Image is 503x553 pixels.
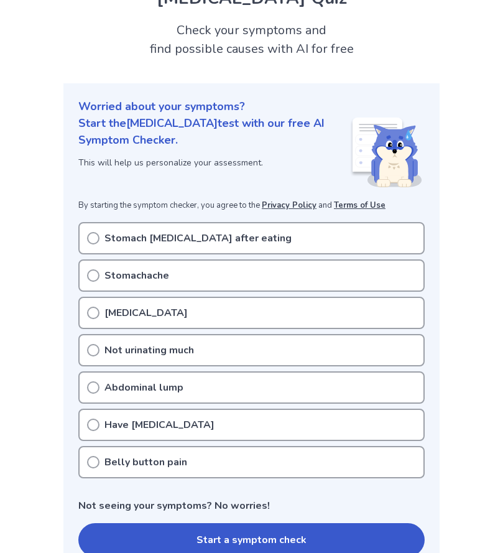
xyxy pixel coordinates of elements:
[63,21,440,58] h2: Check your symptoms and find possible causes with AI for free
[262,200,316,211] a: Privacy Policy
[104,231,292,246] p: Stomach [MEDICAL_DATA] after eating
[104,380,183,395] p: Abdominal lump
[104,417,215,432] p: Have [MEDICAL_DATA]
[78,98,425,115] p: Worried about your symptoms?
[78,115,350,149] p: Start the [MEDICAL_DATA] test with our free AI Symptom Checker.
[104,455,187,470] p: Belly button pain
[350,118,422,187] img: Shiba
[78,156,350,169] p: This will help us personalize your assessment.
[104,305,188,320] p: [MEDICAL_DATA]
[78,200,425,212] p: By starting the symptom checker, you agree to the and
[334,200,385,211] a: Terms of Use
[104,343,194,358] p: Not urinating much
[78,498,425,513] p: Not seeing your symptoms? No worries!
[104,268,169,283] p: Stomachache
